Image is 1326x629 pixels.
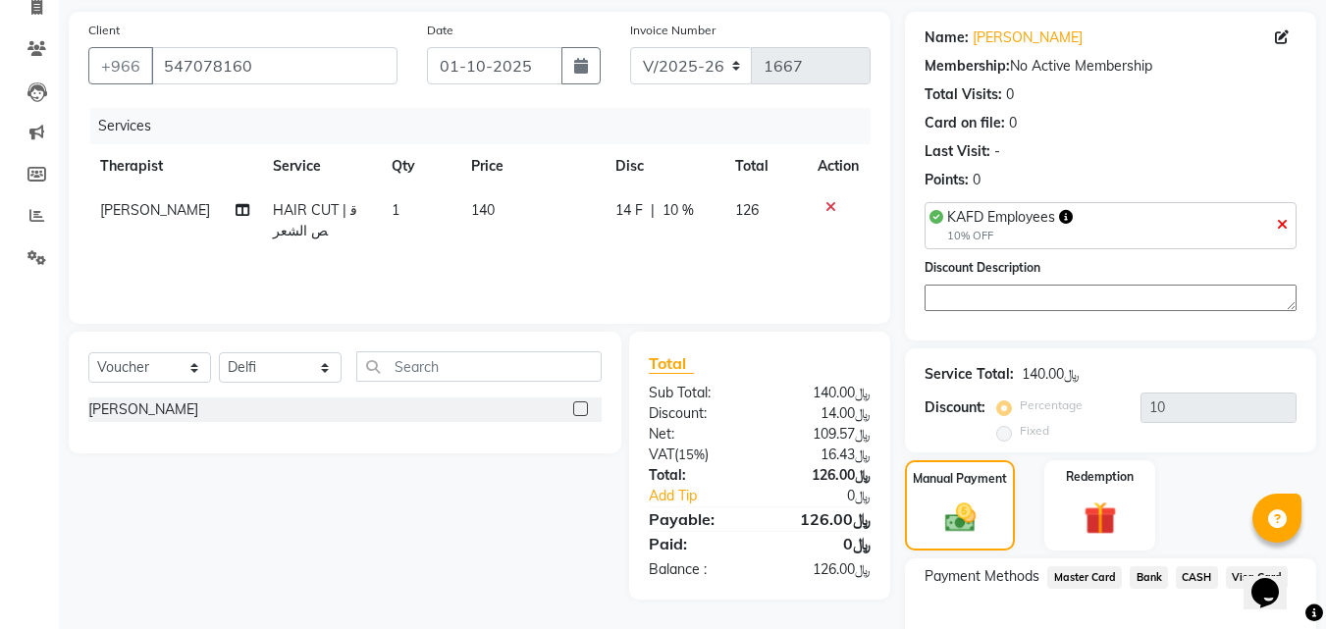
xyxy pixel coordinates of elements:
[925,259,1040,277] label: Discount Description
[273,201,357,239] span: HAIR CUT | قص الشعر
[678,446,705,462] span: 15%
[88,47,153,84] button: +966
[973,170,981,190] div: 0
[925,566,1039,587] span: Payment Methods
[615,200,643,221] span: 14 F
[88,399,198,420] div: [PERSON_NAME]
[151,47,398,84] input: Search by Name/Mobile/Email/Code
[356,351,602,382] input: Search
[1022,364,1080,385] div: ﷼140.00
[925,56,1297,77] div: No Active Membership
[760,383,885,403] div: ﷼140.00
[90,108,885,144] div: Services
[634,486,780,506] a: Add Tip
[427,22,453,39] label: Date
[913,470,1007,488] label: Manual Payment
[392,201,399,219] span: 1
[1009,113,1017,133] div: 0
[925,364,1014,385] div: Service Total:
[760,507,885,531] div: ﷼126.00
[760,465,885,486] div: ﷼126.00
[925,56,1010,77] div: Membership:
[634,559,760,580] div: Balance :
[649,353,694,374] span: Total
[1176,566,1218,589] span: CASH
[88,144,261,188] th: Therapist
[760,445,885,465] div: ﷼16.43
[1020,396,1083,414] label: Percentage
[634,507,760,531] div: Payable:
[1020,422,1049,440] label: Fixed
[100,201,210,219] span: [PERSON_NAME]
[1244,550,1306,609] iframe: chat widget
[634,383,760,403] div: Sub Total:
[651,200,655,221] span: |
[760,424,885,445] div: ﷼109.57
[471,201,495,219] span: 140
[634,445,760,465] div: ( )
[1066,468,1134,486] label: Redemption
[723,144,806,188] th: Total
[380,144,459,188] th: Qty
[1226,566,1289,589] span: Visa Card
[1130,566,1168,589] span: Bank
[925,170,969,190] div: Points:
[459,144,604,188] th: Price
[88,22,120,39] label: Client
[781,486,886,506] div: ﷼0
[806,144,871,188] th: Action
[735,201,759,219] span: 126
[935,499,985,535] img: _cash.svg
[634,403,760,424] div: Discount:
[925,397,985,418] div: Discount:
[630,22,716,39] label: Invoice Number
[1074,498,1127,538] img: _gift.svg
[925,27,969,48] div: Name:
[947,228,1073,244] div: 10% OFF
[634,465,760,486] div: Total:
[760,403,885,424] div: ﷼14.00
[925,84,1002,105] div: Total Visits:
[634,424,760,445] div: Net:
[994,141,1000,162] div: -
[261,144,380,188] th: Service
[760,532,885,555] div: ﷼0
[634,532,760,555] div: Paid:
[925,141,990,162] div: Last Visit:
[1047,566,1122,589] span: Master Card
[1006,84,1014,105] div: 0
[604,144,723,188] th: Disc
[649,446,674,463] span: Vat
[973,27,1083,48] a: [PERSON_NAME]
[925,113,1005,133] div: Card on file:
[760,559,885,580] div: ﷼126.00
[663,200,694,221] span: 10 %
[947,208,1055,226] span: KAFD Employees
